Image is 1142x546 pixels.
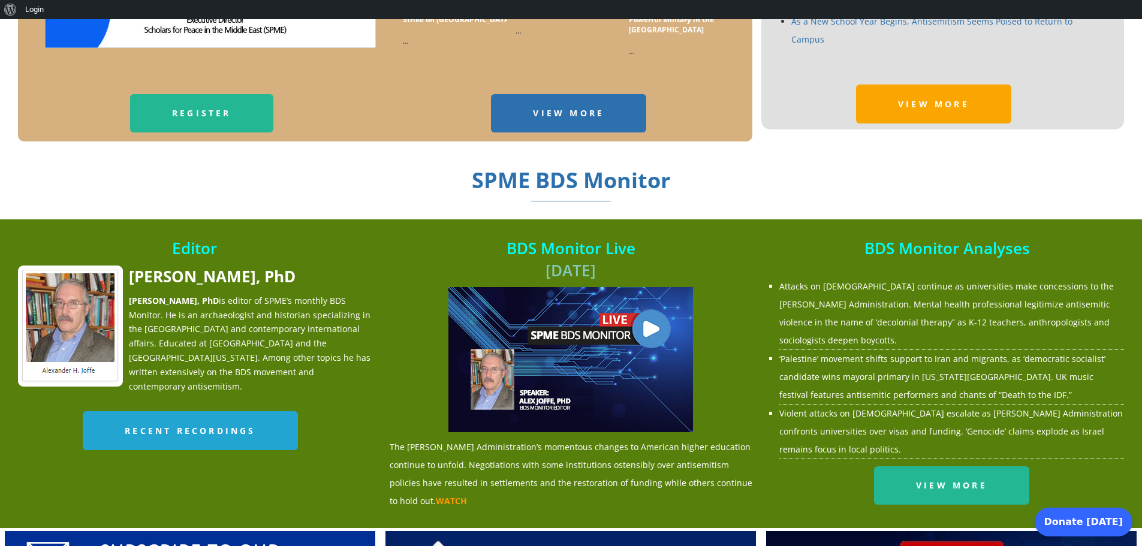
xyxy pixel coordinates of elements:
[472,165,670,201] span: SPME BDS Monitor
[491,94,646,132] a: View More
[629,45,724,58] p: …
[125,425,255,436] span: Recent Recordings
[130,94,273,132] a: Register
[779,408,1123,455] a: Violent attacks on [DEMOGRAPHIC_DATA] escalate as [PERSON_NAME] Administration confronts universi...
[129,266,296,287] span: [PERSON_NAME], PhD
[779,353,1105,400] a: ‘Palestine’ movement shifts support to Iran and migrants, as ‘democratic socialist’ candidate win...
[436,495,467,506] a: WATCH
[390,237,752,281] h3: [DATE]
[916,479,987,491] span: View More
[18,294,372,394] p: is editor of SPME’s monthly BDS Monitor. He is an archaeologist and historian specializing in the...
[507,237,635,259] span: BDS Monitor Live
[856,85,1011,123] a: View More
[172,107,231,119] span: Register
[533,107,604,119] span: View More
[172,237,217,259] span: Editor
[898,98,969,110] span: View More
[403,35,498,47] p: …
[390,287,752,510] div: The [PERSON_NAME] Administration’s momentous changes to American higher education continue to unf...
[864,237,1030,259] span: BDS Monitor Analyses
[83,411,297,450] a: Recent Recordings
[779,280,1114,346] a: Attacks on [DEMOGRAPHIC_DATA] continue as universities make concessions to the [PERSON_NAME] Admi...
[874,466,1029,505] a: View More
[129,295,219,306] strong: [PERSON_NAME], PhD
[516,25,611,37] p: …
